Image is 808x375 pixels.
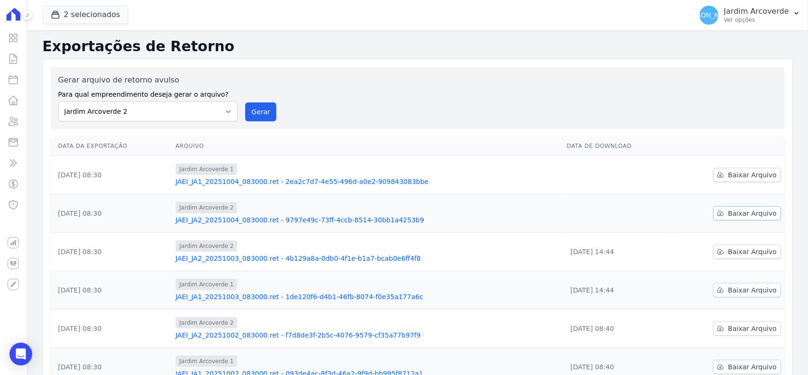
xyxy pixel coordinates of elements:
button: [PERSON_NAME] Jardim Arcoverde Ver opções [692,2,808,28]
label: Gerar arquivo de retorno avulso [58,74,238,86]
td: [DATE] 14:44 [563,271,672,310]
td: [DATE] 14:44 [563,233,672,271]
span: Jardim Arcoverde 1 [176,164,238,175]
span: Jardim Arcoverde 2 [176,202,238,213]
a: Baixar Arquivo [713,360,781,374]
td: [DATE] 08:30 [51,194,172,233]
span: Baixar Arquivo [728,362,777,372]
td: [DATE] 08:30 [51,310,172,348]
a: JAEI_JA2_20251002_083000.ret - f7d8de3f-2b5c-4076-9579-cf35a77b97f9 [176,330,559,340]
a: JAEI_JA2_20251004_083000.ret - 9797e49c-73ff-4ccb-8514-30bb1a4253b9 [176,215,559,225]
a: JAEI_JA2_20251003_083000.ret - 4b129a8a-0db0-4f1e-b1a7-bcab0e6ff4f8 [176,254,559,263]
span: [PERSON_NAME] [681,12,736,18]
a: JAEI_JA1_20251004_083000.ret - 2ea2c7d7-4e55-496d-a0e2-909843083bbe [176,177,559,186]
span: Baixar Arquivo [728,209,777,218]
td: [DATE] 08:40 [563,310,672,348]
th: Arquivo [172,137,563,156]
td: [DATE] 08:30 [51,156,172,194]
a: Baixar Arquivo [713,283,781,297]
th: Data da Exportação [51,137,172,156]
div: Open Intercom Messenger [9,343,32,366]
span: Jardim Arcoverde 2 [176,240,238,252]
p: Ver opções [724,16,789,24]
a: Baixar Arquivo [713,245,781,259]
a: Baixar Arquivo [713,321,781,336]
td: [DATE] 08:30 [51,271,172,310]
a: Baixar Arquivo [713,206,781,220]
td: [DATE] 08:30 [51,233,172,271]
button: Gerar [245,102,276,121]
label: Para qual empreendimento deseja gerar o arquivo? [58,86,238,100]
button: 2 selecionados [43,6,128,24]
span: Jardim Arcoverde 1 [176,279,238,290]
span: Baixar Arquivo [728,170,777,180]
span: Baixar Arquivo [728,247,777,256]
span: Jardim Arcoverde 1 [176,356,238,367]
a: JAEI_JA1_20251003_083000.ret - 1de120f6-d4b1-46fb-8074-f0e35a177a6c [176,292,559,302]
th: Data de Download [563,137,672,156]
h2: Exportações de Retorno [43,38,793,55]
span: Jardim Arcoverde 2 [176,317,238,329]
span: Baixar Arquivo [728,324,777,333]
span: Baixar Arquivo [728,285,777,295]
p: Jardim Arcoverde [724,7,789,16]
a: Baixar Arquivo [713,168,781,182]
